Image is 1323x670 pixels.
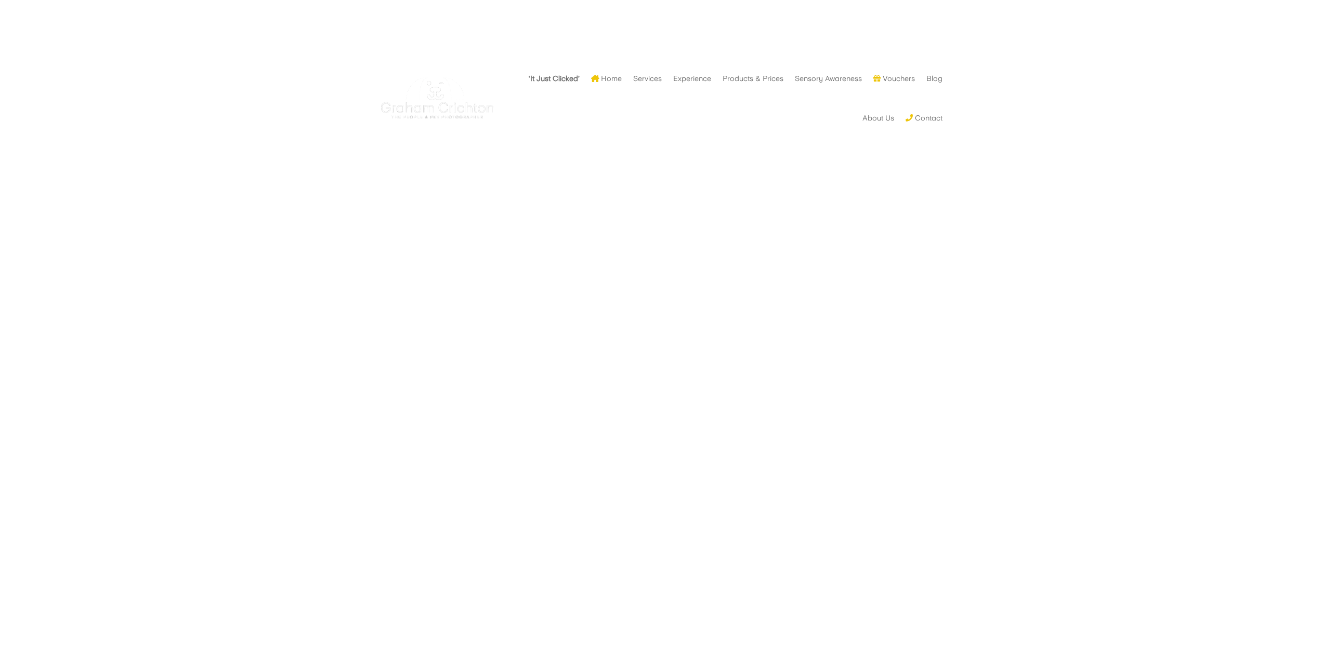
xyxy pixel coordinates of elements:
a: Blog [926,59,942,98]
a: Home [591,59,622,98]
strong: ‘It Just Clicked’ [529,75,580,82]
img: Graham Crichton Photography Logo [381,72,494,125]
a: Vouchers [873,59,915,98]
a: Sensory Awareness [795,59,862,98]
a: Experience [673,59,711,98]
a: Contact [906,98,942,138]
a: Services [633,59,662,98]
a: About Us [862,98,894,138]
a: Products & Prices [723,59,783,98]
a: ‘It Just Clicked’ [529,59,580,98]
